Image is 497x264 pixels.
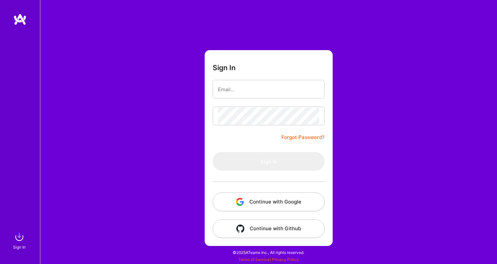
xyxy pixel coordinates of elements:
[40,244,497,261] div: © 2025 ATeams Inc., All rights reserved.
[236,198,244,206] img: icon
[13,244,26,251] div: Sign In
[13,13,27,25] img: logo
[213,63,236,72] h3: Sign In
[272,257,299,262] a: Privacy Policy
[238,257,299,262] span: |
[13,230,26,244] img: sign in
[236,225,244,233] img: icon
[238,257,270,262] a: Terms of Service
[213,219,325,238] button: Continue with Github
[213,152,325,171] button: Sign In
[14,230,26,251] a: sign inSign In
[218,81,319,98] input: Email...
[281,133,325,141] a: Forgot Password?
[213,192,325,211] button: Continue with Google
